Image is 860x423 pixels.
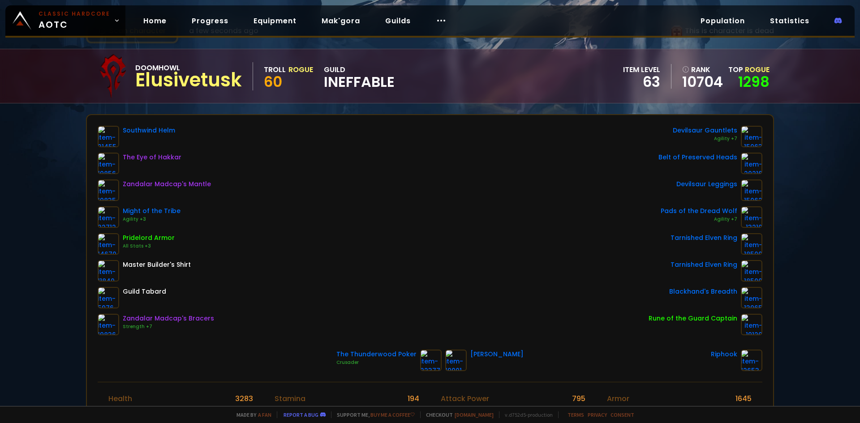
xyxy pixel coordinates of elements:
[745,64,770,75] span: Rogue
[741,179,762,201] img: item-15062
[676,179,737,189] div: Devilsaur Leggings
[673,126,737,135] div: Devilsaur Gauntlets
[39,10,110,31] span: AOTC
[336,350,417,359] div: The Thunderwood Poker
[455,411,494,418] a: [DOMAIN_NAME]
[123,243,175,250] div: All Stats +3
[671,233,737,243] div: Tarnished Elven Ring
[741,314,762,335] img: item-19120
[711,350,737,359] div: Riphook
[258,411,271,418] a: a fan
[728,64,770,75] div: Top
[185,12,236,30] a: Progress
[572,393,585,404] div: 795
[673,135,737,142] div: Agility +7
[123,314,214,323] div: Zandalar Madcap's Bracers
[123,206,181,216] div: Might of the Tribe
[370,411,415,418] a: Buy me a coffee
[275,404,304,415] div: Intellect
[264,64,286,75] div: Troll
[499,411,553,418] span: v. d752d5 - production
[324,64,395,89] div: guild
[410,404,419,415] div: 34
[108,404,133,415] div: Energy
[445,350,467,371] img: item-19901
[669,287,737,296] div: Blackhand's Breadth
[123,153,181,162] div: The Eye of Hakkar
[331,411,415,418] span: Support me,
[275,393,305,404] div: Stamina
[741,233,762,255] img: item-18500
[649,314,737,323] div: Rune of the Guard Captain
[420,350,442,371] img: item-22377
[441,393,489,404] div: Attack Power
[135,62,242,73] div: Doomhowl
[123,216,181,223] div: Agility +3
[741,153,762,174] img: item-20216
[136,12,174,30] a: Home
[98,206,119,228] img: item-22712
[682,64,723,75] div: rank
[671,260,737,269] div: Tarnished Elven Ring
[763,12,817,30] a: Statistics
[611,411,634,418] a: Consent
[324,75,395,89] span: Ineffable
[123,323,214,330] div: Strength +7
[235,393,253,404] div: 3283
[735,393,752,404] div: 1645
[5,5,125,36] a: Classic HardcoreAOTC
[264,72,282,92] span: 60
[623,64,660,75] div: item level
[39,10,110,18] small: Classic Hardcore
[607,393,629,404] div: Armor
[607,404,631,415] div: Dodge
[378,12,418,30] a: Guilds
[123,260,191,269] div: Master Builder's Shirt
[231,411,271,418] span: Made by
[98,260,119,282] img: item-11840
[123,233,175,243] div: Pridelord Armor
[736,404,752,415] div: 20 %
[658,153,737,162] div: Belt of Preserved Heads
[284,411,318,418] a: Report a bug
[741,126,762,147] img: item-15063
[623,75,660,89] div: 63
[336,359,417,366] div: Crusader
[588,411,607,418] a: Privacy
[242,404,253,415] div: 100
[108,393,132,404] div: Health
[661,216,737,223] div: Agility +7
[123,179,211,189] div: Zandalar Madcap's Mantle
[408,393,419,404] div: 194
[570,404,585,415] div: 20 %
[288,64,313,75] div: Rogue
[470,350,524,359] div: [PERSON_NAME]
[246,12,304,30] a: Equipment
[661,206,737,216] div: Pads of the Dread Wolf
[98,126,119,147] img: item-21455
[98,179,119,201] img: item-19835
[441,404,482,415] div: Melee critic
[314,12,367,30] a: Mak'gora
[693,12,752,30] a: Population
[98,233,119,255] img: item-14670
[682,75,723,89] a: 10704
[98,287,119,308] img: item-5976
[741,287,762,308] img: item-13965
[123,126,175,135] div: Southwind Helm
[568,411,584,418] a: Terms
[98,153,119,174] img: item-19856
[741,260,762,282] img: item-18500
[741,206,762,228] img: item-13210
[123,287,166,296] div: Guild Tabard
[420,411,494,418] span: Checkout
[135,73,242,87] div: Elusivetusk
[741,350,762,371] img: item-12653
[738,72,770,92] a: 1298
[98,314,119,335] img: item-19836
